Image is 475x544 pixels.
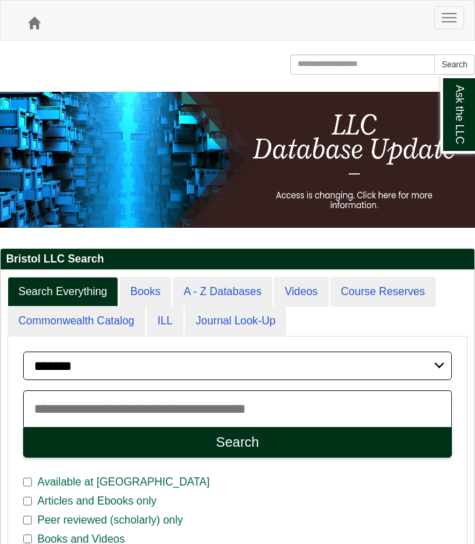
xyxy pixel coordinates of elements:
div: Search [216,435,259,450]
a: Books [120,277,171,307]
input: Articles and Ebooks only [23,495,32,507]
a: Commonwealth Catalog [7,306,145,337]
span: Available at [GEOGRAPHIC_DATA] [32,474,215,490]
a: ILL [147,306,183,337]
a: Videos [274,277,329,307]
button: Search [434,54,475,75]
a: Search Everything [7,277,118,307]
input: Peer reviewed (scholarly) only [23,514,32,526]
span: Articles and Ebooks only [32,493,162,509]
h2: Bristol LLC Search [1,249,474,270]
span: Peer reviewed (scholarly) only [32,512,188,528]
a: A - Z Databases [173,277,272,307]
a: Journal Look-Up [185,306,286,337]
a: Course Reserves [330,277,436,307]
button: Search [23,427,452,458]
input: Available at [GEOGRAPHIC_DATA] [23,476,32,488]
